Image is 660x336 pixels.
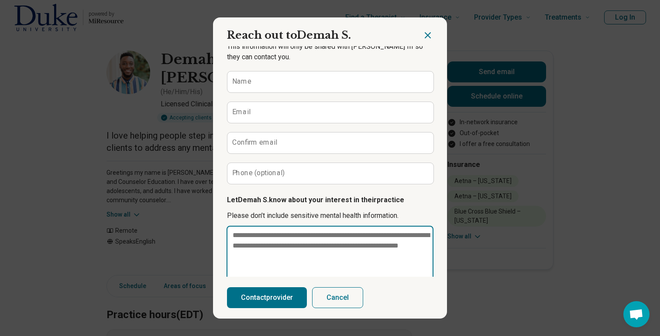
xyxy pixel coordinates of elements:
label: Email [232,109,251,115]
p: Let Demah S. know about your interest in their practice [227,195,433,205]
label: Phone (optional) [232,170,285,176]
button: Cancel [312,287,363,308]
button: Contactprovider [227,287,307,308]
label: Confirm email [232,139,277,146]
p: Please don’t include sensitive mental health information. [227,210,433,221]
p: This information will only be shared with [PERSON_NAME] III so they can contact you. [227,41,433,62]
button: Close dialog [423,30,433,41]
span: Reach out to Demah S. [227,29,351,41]
label: Name [232,78,251,85]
